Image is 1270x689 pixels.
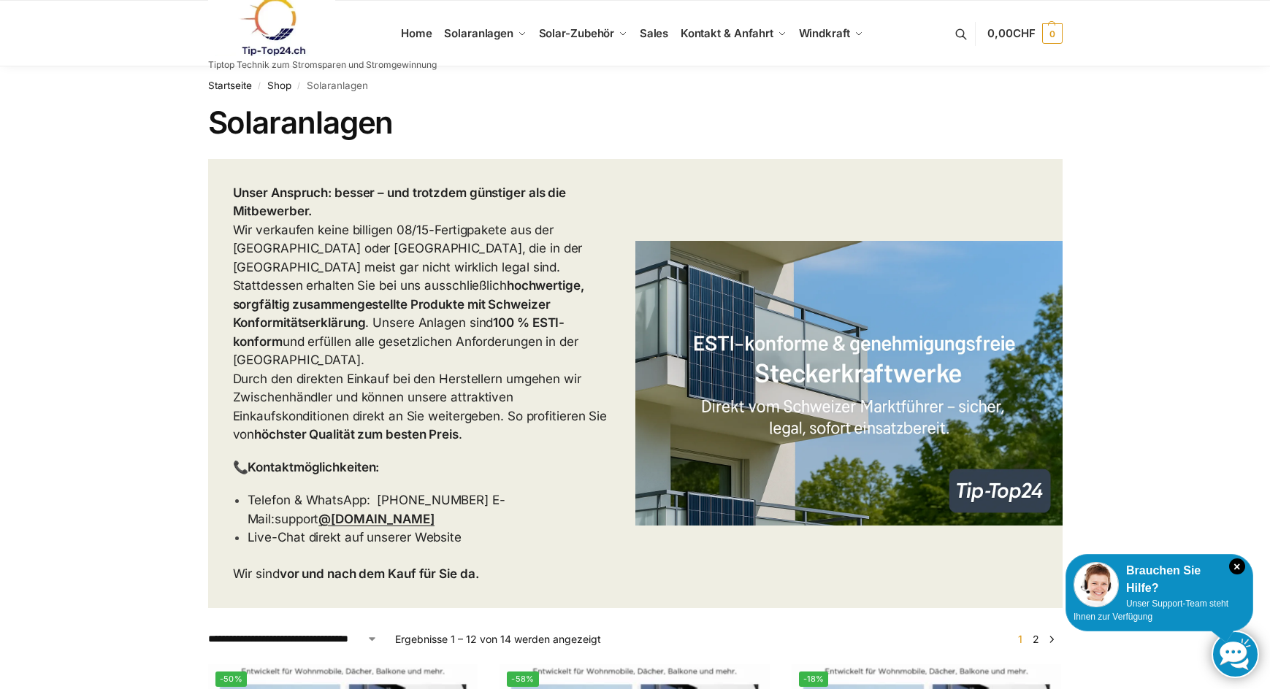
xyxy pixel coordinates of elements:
[1042,23,1063,44] span: 0
[208,104,1063,141] h1: Solaranlagen
[233,184,611,444] p: Wir verkaufen keine billigen 08/15-Fertigpakete aus der [GEOGRAPHIC_DATA] oder [GEOGRAPHIC_DATA],...
[792,1,869,66] a: Windkraft
[633,1,674,66] a: Sales
[208,80,252,91] a: Startseite
[674,1,792,66] a: Kontakt & Anfahrt
[1074,562,1119,607] img: Customer service
[635,241,1063,526] img: ESTI-konforme & genehmigungsfreie Steckerkraftwerke – Direkt vom Schweizer Marktführer“
[254,427,459,442] strong: höchster Qualität zum besten Preis
[1046,631,1057,647] a: →
[681,26,773,40] span: Kontakt & Anfahrt
[208,61,437,69] p: Tiptop Technik zum Stromsparen und Stromgewinnung
[248,528,611,547] p: Live-Chat direkt auf unserer Website
[1229,558,1245,574] i: Schließen
[799,26,850,40] span: Windkraft
[987,26,1035,40] span: 0,00
[291,80,307,92] span: /
[640,26,669,40] span: Sales
[208,66,1063,104] nav: Breadcrumb
[248,491,611,528] p: Telefon & WhatsApp: [PHONE_NUMBER] E-Mail:support
[233,458,611,477] p: 📞
[318,512,435,526] a: @[DOMAIN_NAME]
[1074,562,1245,597] div: Brauchen Sie Hilfe?
[267,80,291,91] a: Shop
[987,12,1062,55] a: 0,00CHF 0
[252,80,267,92] span: /
[233,315,565,349] strong: 100 % ESTI-konform
[444,26,513,40] span: Solaranlagen
[1009,631,1062,647] nav: Produkt-Seitennummerierung
[539,26,615,40] span: Solar-Zubehör
[248,460,379,474] strong: Kontaktmöglichkeiten:
[532,1,633,66] a: Solar-Zubehör
[1029,633,1043,645] a: Seite 2
[395,631,601,647] p: Ergebnisse 1 – 12 von 14 werden angezeigt
[1074,598,1228,622] span: Unser Support-Team steht Ihnen zur Verfügung
[233,185,567,219] strong: Unser Anspruch: besser – und trotzdem günstiger als die Mitbewerber.
[438,1,532,66] a: Solaranlagen
[1014,633,1026,645] span: Seite 1
[233,278,584,330] strong: hochwertige, sorgfältig zusammengestellte Produkte mit Schweizer Konformitätserklärung
[1013,26,1036,40] span: CHF
[208,631,378,647] select: Shop-Reihenfolge
[233,565,611,584] p: Wir sind
[280,566,479,581] strong: vor und nach dem Kauf für Sie da.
